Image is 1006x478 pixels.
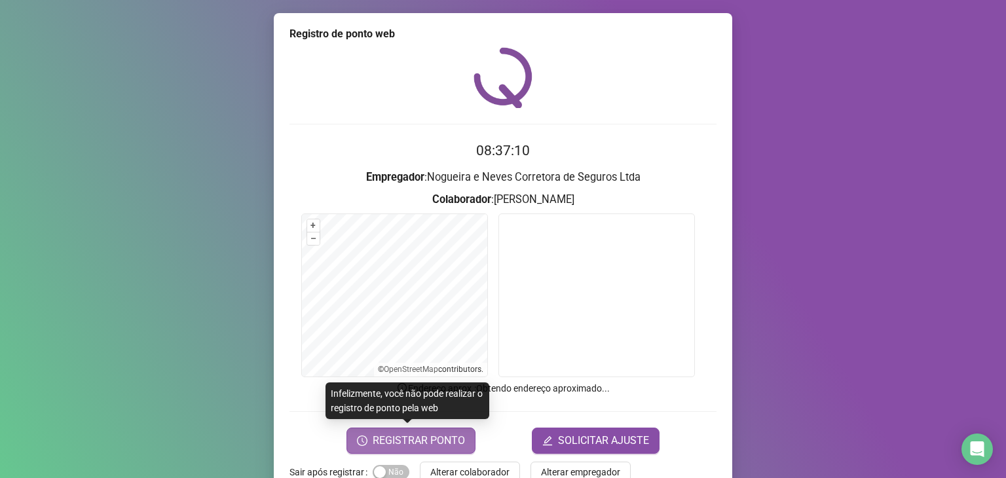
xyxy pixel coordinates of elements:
strong: Colaborador [432,193,491,206]
div: Open Intercom Messenger [961,433,993,465]
button: + [307,219,320,232]
p: Endereço aprox. : Obtendo endereço aproximado... [289,381,717,395]
button: REGISTRAR PONTO [346,428,475,454]
div: Infelizmente, você não pode realizar o registro de ponto pela web [326,382,489,419]
li: © contributors. [378,365,483,374]
a: OpenStreetMap [384,365,438,374]
span: clock-circle [357,435,367,446]
time: 08:37:10 [476,143,530,158]
span: SOLICITAR AJUSTE [558,433,649,449]
div: Registro de ponto web [289,26,717,42]
button: editSOLICITAR AJUSTE [532,428,660,454]
strong: Empregador [366,171,424,183]
button: – [307,232,320,245]
h3: : Nogueira e Neves Corretora de Seguros Ltda [289,169,717,186]
span: edit [542,435,553,446]
img: QRPoint [474,47,532,108]
h3: : [PERSON_NAME] [289,191,717,208]
span: REGISTRAR PONTO [373,433,465,449]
